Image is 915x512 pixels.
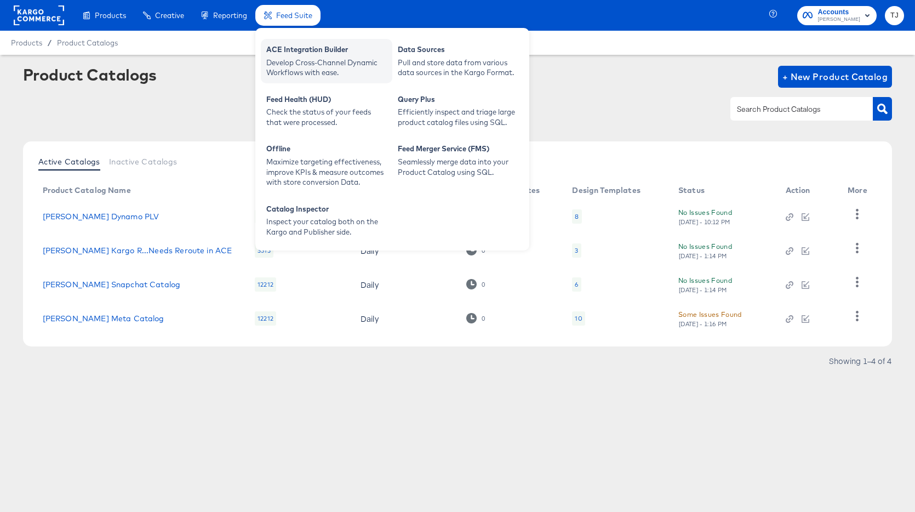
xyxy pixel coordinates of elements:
[782,69,888,84] span: + New Product Catalog
[213,11,247,20] span: Reporting
[572,186,640,195] div: Design Templates
[575,314,582,323] div: 10
[828,357,892,365] div: Showing 1–4 of 4
[572,311,585,326] div: 10
[818,15,860,24] span: [PERSON_NAME]
[575,246,578,255] div: 3
[670,182,777,200] th: Status
[678,309,742,320] div: Some Issues Found
[43,246,232,255] a: [PERSON_NAME] Kargo R...Needs Reroute in ACE
[109,157,178,166] span: Inactive Catalogs
[276,11,312,20] span: Feed Suite
[777,182,839,200] th: Action
[572,209,581,224] div: 8
[95,11,126,20] span: Products
[818,7,860,18] span: Accounts
[575,212,579,221] div: 8
[575,280,578,289] div: 6
[42,38,57,47] span: /
[43,212,159,221] a: [PERSON_NAME] Dynamo PLV
[255,311,276,326] div: 12212
[43,314,164,323] a: [PERSON_NAME] Meta Catalog
[797,6,877,25] button: Accounts[PERSON_NAME]
[255,277,276,292] div: 12212
[889,9,900,22] span: TJ
[155,11,184,20] span: Creative
[481,281,485,288] div: 0
[57,38,118,47] a: Product Catalogs
[38,157,100,166] span: Active Catalogs
[778,66,893,88] button: + New Product Catalog
[839,182,880,200] th: More
[43,186,131,195] div: Product Catalog Name
[23,66,157,83] div: Product Catalogs
[678,309,742,328] button: Some Issues Found[DATE] - 1:16 PM
[466,313,485,323] div: 0
[43,280,181,289] a: [PERSON_NAME] Snapchat Catalog
[352,301,458,335] td: Daily
[678,320,728,328] div: [DATE] - 1:16 PM
[572,277,581,292] div: 6
[466,279,485,289] div: 0
[481,315,485,322] div: 0
[572,243,581,258] div: 3
[352,268,458,301] td: Daily
[735,103,851,116] input: Search Product Catalogs
[11,38,42,47] span: Products
[885,6,904,25] button: TJ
